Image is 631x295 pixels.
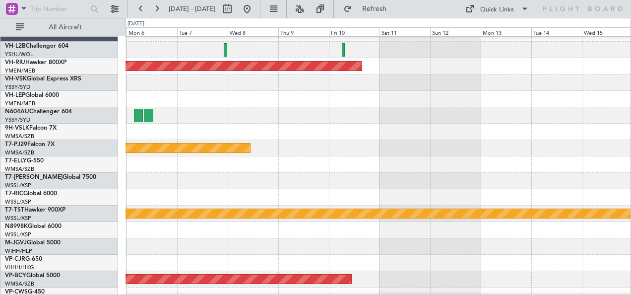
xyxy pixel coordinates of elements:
[5,191,23,197] span: T7-RIC
[5,142,27,147] span: T7-PJ29
[460,1,534,17] button: Quick Links
[5,43,26,49] span: VH-L2B
[5,109,72,115] a: N604AUChallenger 604
[5,125,29,131] span: 9H-VSLK
[5,191,57,197] a: T7-RICGlobal 6000
[127,20,144,28] div: [DATE]
[5,125,57,131] a: 9H-VSLKFalcon 7X
[5,207,65,213] a: T7-TSTHawker 900XP
[5,133,34,140] a: WMSA/SZB
[5,289,45,295] a: VP-CWSG-450
[5,280,34,288] a: WMSA/SZB
[5,264,34,271] a: VHHH/HKG
[430,27,481,36] div: Sun 12
[5,92,59,98] a: VH-LEPGlobal 6000
[531,27,582,36] div: Tue 14
[5,256,42,262] a: VP-CJRG-650
[126,27,177,36] div: Mon 6
[339,1,398,17] button: Refresh
[379,27,430,36] div: Sat 11
[11,19,108,35] button: All Aircraft
[5,67,35,74] a: YMEN/MEB
[5,273,26,279] span: VP-BCY
[5,100,35,107] a: YMEN/MEB
[5,240,61,246] a: M-JGVJGlobal 5000
[5,92,25,98] span: VH-LEP
[5,240,27,246] span: M-JGVJ
[5,76,81,82] a: VH-VSKGlobal Express XRS
[5,158,44,164] a: T7-ELLYG-550
[5,51,33,58] a: YSHL/WOL
[5,289,28,295] span: VP-CWS
[169,4,215,13] span: [DATE] - [DATE]
[228,27,278,36] div: Wed 8
[5,198,31,206] a: WSSL/XSP
[5,207,24,213] span: T7-TST
[26,24,105,31] span: All Aircraft
[329,27,379,36] div: Fri 10
[5,174,63,180] span: T7-[PERSON_NAME]
[5,165,34,173] a: WMSA/SZB
[481,27,531,36] div: Mon 13
[5,83,30,91] a: YSSY/SYD
[5,215,31,222] a: WSSL/XSP
[5,223,28,229] span: N8998K
[5,182,31,189] a: WSSL/XSP
[5,273,60,279] a: VP-BCYGlobal 5000
[5,174,96,180] a: T7-[PERSON_NAME]Global 7500
[5,109,29,115] span: N604AU
[5,247,32,255] a: WIHH/HLP
[30,1,87,16] input: Trip Number
[354,5,395,12] span: Refresh
[5,231,31,238] a: WSSL/XSP
[5,43,68,49] a: VH-L2BChallenger 604
[5,149,34,156] a: WMSA/SZB
[5,60,25,66] span: VH-RIU
[5,60,66,66] a: VH-RIUHawker 800XP
[480,5,514,15] div: Quick Links
[177,27,228,36] div: Tue 7
[5,256,25,262] span: VP-CJR
[5,223,62,229] a: N8998KGlobal 6000
[5,116,30,124] a: YSSY/SYD
[278,27,329,36] div: Thu 9
[5,158,27,164] span: T7-ELLY
[5,76,27,82] span: VH-VSK
[5,142,55,147] a: T7-PJ29Falcon 7X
